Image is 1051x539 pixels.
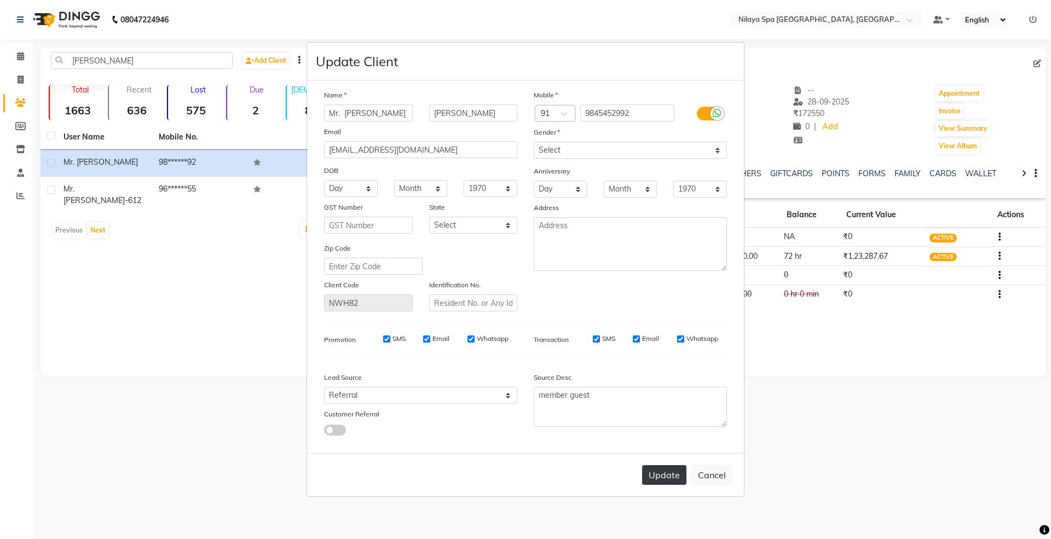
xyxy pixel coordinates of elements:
[642,465,686,485] button: Update
[324,166,338,176] label: DOB
[691,465,733,485] button: Cancel
[324,141,517,158] input: Email
[429,280,481,290] label: Identification No.
[324,258,423,275] input: Enter Zip Code
[534,373,571,382] label: Source Desc
[324,202,363,212] label: GST Number
[534,127,560,137] label: Gender
[324,280,359,290] label: Client Code
[429,294,518,311] input: Resident No. or Any Id
[324,105,413,121] input: First Name
[324,373,362,382] label: Lead Source
[534,203,559,213] label: Address
[477,334,509,344] label: Whatsapp
[324,409,379,419] label: Customer Referral
[392,334,406,344] label: SMS
[642,334,659,344] label: Email
[534,90,558,100] label: Mobile
[324,294,413,311] input: Client Code
[602,334,615,344] label: SMS
[324,244,351,253] label: Zip Code
[686,334,718,344] label: Whatsapp
[534,335,569,345] label: Transaction
[324,335,356,345] label: Promotion
[432,334,449,344] label: Email
[429,202,445,212] label: State
[580,105,675,121] input: Mobile
[534,166,570,176] label: Anniversary
[324,127,341,137] label: Email
[324,90,347,100] label: Name
[316,51,398,71] h4: Update Client
[324,217,413,234] input: GST Number
[429,105,518,121] input: Last Name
